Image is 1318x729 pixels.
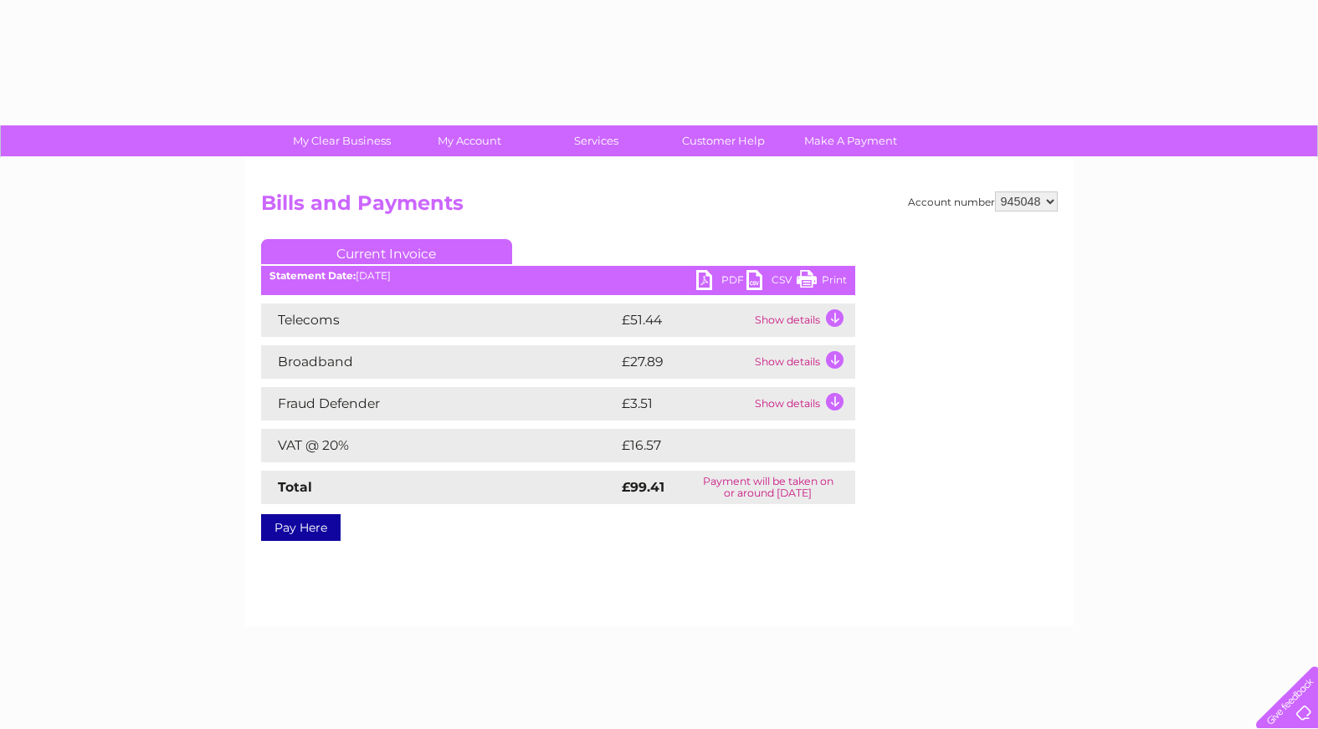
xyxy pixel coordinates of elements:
strong: Total [278,479,312,495]
td: Broadband [261,345,618,379]
td: Show details [751,387,855,421]
td: £27.89 [618,345,751,379]
a: Customer Help [654,125,792,156]
a: PDF [696,270,746,294]
a: My Clear Business [273,125,411,156]
td: Show details [751,303,855,337]
td: £51.44 [618,303,751,337]
td: Telecoms [261,303,618,337]
td: Payment will be taken on or around [DATE] [681,471,855,504]
a: CSV [746,270,797,294]
a: Print [797,270,847,294]
a: Make A Payment [782,125,920,156]
h2: Bills and Payments [261,191,1058,223]
div: Account number [908,191,1058,212]
strong: £99.41 [622,479,664,495]
a: Pay Here [261,514,341,541]
td: £3.51 [618,387,751,421]
td: VAT @ 20% [261,429,618,462]
b: Statement Date: [269,269,356,282]
div: [DATE] [261,270,855,282]
td: Fraud Defender [261,387,618,421]
a: Current Invoice [261,239,512,264]
td: Show details [751,345,855,379]
td: £16.57 [618,429,820,462]
a: Services [527,125,665,156]
a: My Account [400,125,538,156]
